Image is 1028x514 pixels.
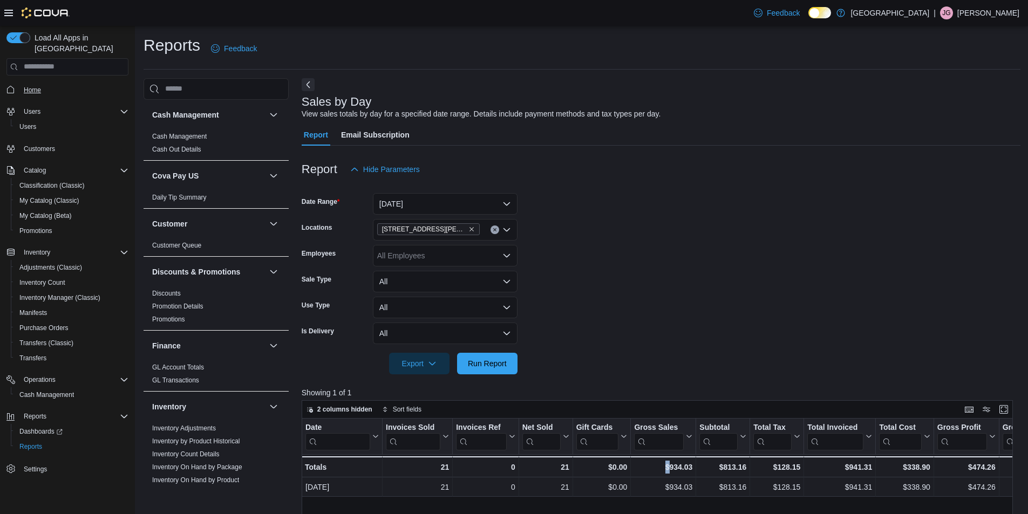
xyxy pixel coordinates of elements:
[144,191,289,208] div: Cova Pay US
[19,373,128,386] span: Operations
[19,164,128,177] span: Catalog
[386,481,449,494] div: 21
[341,124,410,146] span: Email Subscription
[522,422,560,450] div: Net Sold
[937,422,987,433] div: Gross Profit
[15,425,128,438] span: Dashboards
[302,275,331,284] label: Sale Type
[456,481,515,494] div: 0
[576,422,627,450] button: Gift Cards
[807,481,872,494] div: $941.31
[15,209,76,222] a: My Catalog (Beta)
[2,372,133,387] button: Operations
[302,108,661,120] div: View sales totals by day for a specified date range. Details include payment methods and tax type...
[15,425,67,438] a: Dashboards
[937,422,996,450] button: Gross Profit
[15,276,128,289] span: Inventory Count
[699,461,746,474] div: $813.16
[2,163,133,178] button: Catalog
[144,130,289,160] div: Cash Management
[879,461,930,474] div: $338.90
[386,461,449,474] div: 21
[634,422,684,433] div: Gross Sales
[152,289,181,298] span: Discounts
[19,142,128,155] span: Customers
[152,476,239,484] span: Inventory On Hand by Product
[456,461,515,474] div: 0
[305,422,379,450] button: Date
[957,6,1019,19] p: [PERSON_NAME]
[19,246,128,259] span: Inventory
[699,422,738,450] div: Subtotal
[750,2,804,24] a: Feedback
[267,339,280,352] button: Finance
[753,422,792,450] div: Total Tax
[11,424,133,439] a: Dashboards
[15,388,128,401] span: Cash Management
[152,193,207,202] span: Daily Tip Summary
[2,141,133,156] button: Customers
[11,320,133,335] button: Purchase Orders
[267,400,280,413] button: Inventory
[24,412,46,421] span: Reports
[2,245,133,260] button: Inventory
[11,275,133,290] button: Inventory Count
[15,352,128,365] span: Transfers
[152,109,265,120] button: Cash Management
[386,422,440,450] div: Invoices Sold
[152,463,242,471] span: Inventory On Hand by Package
[11,439,133,454] button: Reports
[152,109,219,120] h3: Cash Management
[576,461,627,474] div: $0.00
[152,133,207,140] a: Cash Management
[302,403,377,416] button: 2 columns hidden
[15,194,84,207] a: My Catalog (Classic)
[15,352,51,365] a: Transfers
[15,261,128,274] span: Adjustments (Classic)
[15,194,128,207] span: My Catalog (Classic)
[152,145,201,154] span: Cash Out Details
[15,276,70,289] a: Inventory Count
[317,405,372,414] span: 2 columns hidden
[15,440,128,453] span: Reports
[11,223,133,238] button: Promotions
[767,8,800,18] span: Feedback
[152,376,199,385] span: GL Transactions
[19,324,69,332] span: Purchase Orders
[302,95,372,108] h3: Sales by Day
[19,410,128,423] span: Reports
[634,422,692,450] button: Gross Sales
[302,197,340,206] label: Date Range
[152,218,265,229] button: Customer
[152,364,204,371] a: GL Account Totals
[11,387,133,402] button: Cash Management
[386,422,449,450] button: Invoices Sold
[152,302,203,311] span: Promotion Details
[19,84,45,97] a: Home
[576,422,618,433] div: Gift Cards
[634,461,692,474] div: $934.03
[30,32,128,54] span: Load All Apps in [GEOGRAPHIC_DATA]
[19,427,63,436] span: Dashboards
[15,120,128,133] span: Users
[942,6,950,19] span: JG
[152,266,240,277] h3: Discounts & Promotions
[807,461,872,474] div: $941.31
[807,422,863,450] div: Total Invoiced
[19,463,51,476] a: Settings
[152,424,216,433] span: Inventory Adjustments
[15,224,128,237] span: Promotions
[19,181,85,190] span: Classification (Classic)
[152,450,220,458] span: Inventory Count Details
[15,388,78,401] a: Cash Management
[373,193,518,215] button: [DATE]
[15,306,128,319] span: Manifests
[576,481,628,494] div: $0.00
[152,437,240,445] a: Inventory by Product Historical
[753,461,800,474] div: $128.15
[152,316,185,323] a: Promotions
[24,465,47,474] span: Settings
[267,217,280,230] button: Customer
[302,387,1020,398] p: Showing 1 of 1
[19,196,79,205] span: My Catalog (Classic)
